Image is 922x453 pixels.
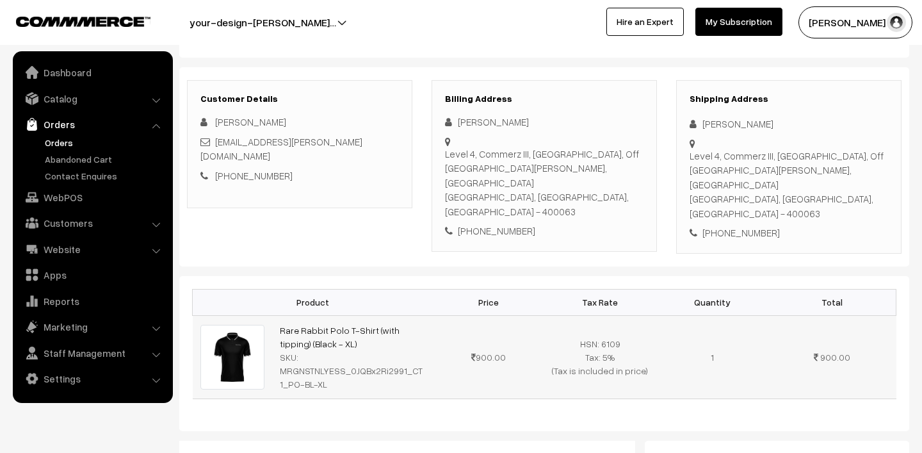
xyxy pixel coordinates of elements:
a: My Subscription [695,8,782,36]
div: [PERSON_NAME] [690,117,888,131]
span: 1 [711,352,714,363]
a: Orders [16,113,168,136]
div: [PHONE_NUMBER] [445,224,643,238]
a: [PHONE_NUMBER] [215,170,293,181]
a: Reports [16,290,168,313]
h3: Customer Details [200,94,399,104]
a: COMMMERCE [16,13,128,28]
a: Orders [42,136,168,149]
a: Customers [16,211,168,235]
h3: Billing Address [445,94,643,104]
th: Tax Rate [544,289,656,315]
img: 1717688688806217169874257022MS-Rare-Rabbit-Black-F.png [200,325,265,390]
img: COMMMERCE [16,17,150,26]
div: [PERSON_NAME] [445,115,643,129]
a: Contact Enquires [42,169,168,183]
h3: Shipping Address [690,94,888,104]
span: 900.00 [471,352,506,363]
a: WebPOS [16,186,168,209]
div: [PHONE_NUMBER] [690,226,888,240]
a: Abandoned Cart [42,152,168,166]
a: Settings [16,367,168,390]
a: Catalog [16,87,168,110]
th: Product [193,289,433,315]
img: user [887,13,906,32]
th: Quantity [656,289,768,315]
a: Dashboard [16,61,168,84]
button: [PERSON_NAME] N.P [798,6,912,38]
span: 900.00 [820,352,850,363]
div: Level 4, Commerz III, [GEOGRAPHIC_DATA], Off [GEOGRAPHIC_DATA][PERSON_NAME], [GEOGRAPHIC_DATA] [G... [445,147,643,219]
a: [EMAIL_ADDRESS][PERSON_NAME][DOMAIN_NAME] [200,136,362,162]
span: [PERSON_NAME] [215,116,286,128]
a: Staff Management [16,342,168,365]
span: HSN: 6109 Tax: 5% (Tax is included in price) [552,338,648,376]
div: SKU: MRGNSTNLYESS_0JQBx2Ri2991_CT1_PO-BL-XL [280,350,425,391]
div: Level 4, Commerz III, [GEOGRAPHIC_DATA], Off [GEOGRAPHIC_DATA][PERSON_NAME], [GEOGRAPHIC_DATA] [G... [690,149,888,221]
th: Total [768,289,896,315]
a: Apps [16,263,168,286]
a: Marketing [16,315,168,338]
a: Website [16,238,168,261]
button: your-design-[PERSON_NAME]… [145,6,381,38]
a: Rare Rabbit Polo T-Shirt (with tipping) (Black - XL) [280,325,400,349]
th: Price [432,289,544,315]
a: Hire an Expert [606,8,684,36]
